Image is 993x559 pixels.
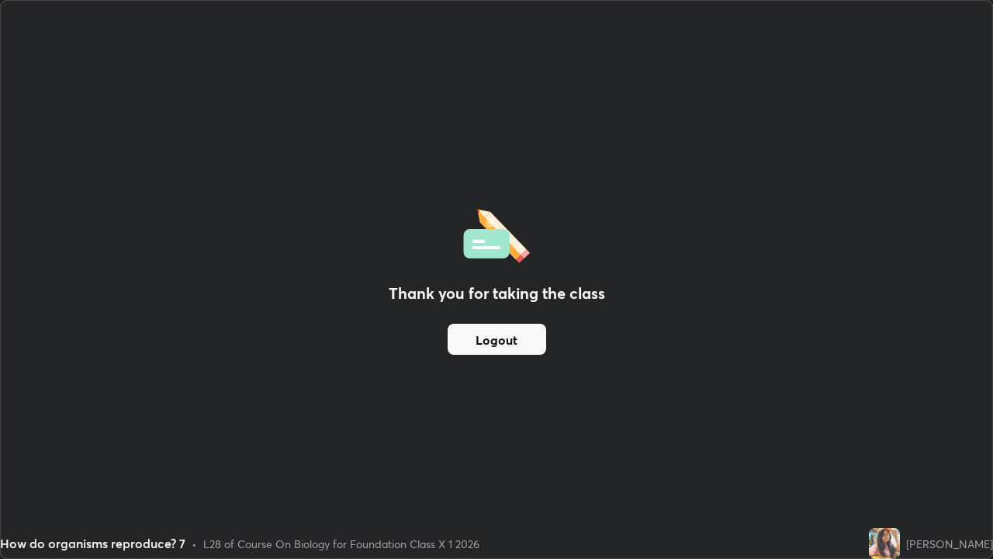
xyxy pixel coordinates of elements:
[448,324,546,355] button: Logout
[192,536,197,552] div: •
[869,528,900,559] img: 6df52b9de9c147eaa292c8009b0a37de.jpg
[906,536,993,552] div: [PERSON_NAME]
[203,536,479,552] div: L28 of Course On Biology for Foundation Class X 1 2026
[389,282,605,305] h2: Thank you for taking the class
[463,204,530,263] img: offlineFeedback.1438e8b3.svg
